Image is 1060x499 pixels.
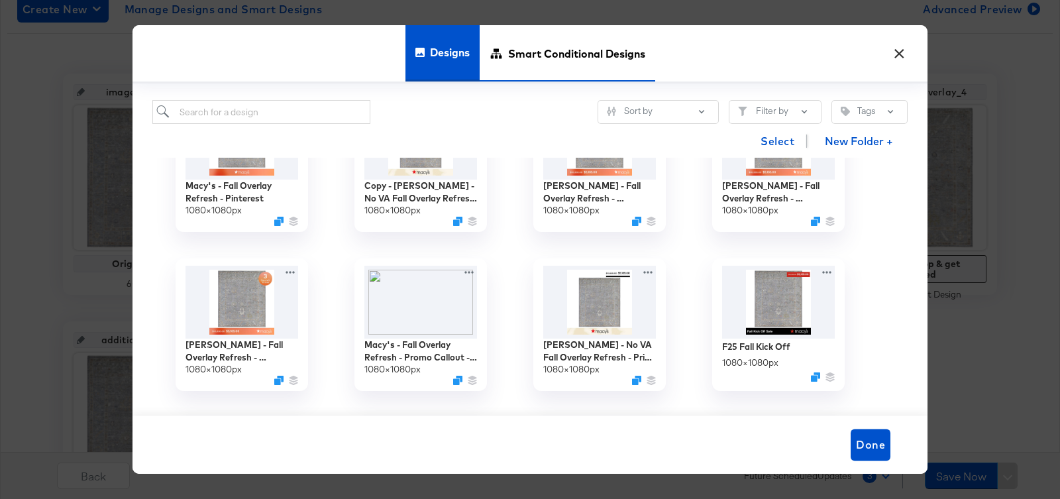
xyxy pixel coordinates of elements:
[811,217,820,226] svg: Duplicate
[856,435,885,454] span: Done
[354,258,487,391] div: Macy's - Fall Overlay Refresh - Promo Callout - Price Strike - SMBD1080×1080pxDuplicate
[722,107,835,180] img: e1LjlCaeswYU2V9zvYSHVw.jpg
[354,99,487,232] div: Copy - [PERSON_NAME] - No VA Fall Overlay Refresh - Price Strike / Full Price1080×1080pxDuplicate
[761,132,794,150] span: Select
[712,99,845,232] div: [PERSON_NAME] - Fall Overlay Refresh - Countdown 2-day - Price Strike1080×1080pxDuplicate
[729,100,821,124] button: FilterFilter by
[152,100,370,125] input: Search for a design
[755,128,800,154] button: Select
[543,204,600,217] div: 1080 × 1080 px
[364,363,421,376] div: 1080 × 1080 px
[543,266,656,339] img: tQwg391egKWW_JSaQwptqw.jpg
[453,376,462,385] svg: Duplicate
[738,107,747,116] svg: Filter
[851,429,890,461] button: Done
[598,100,719,124] button: SlidersSort by
[722,204,778,217] div: 1080 × 1080 px
[364,339,477,363] div: Macy's - Fall Overlay Refresh - Promo Callout - Price Strike - SMBD
[364,180,477,204] div: Copy - [PERSON_NAME] - No VA Fall Overlay Refresh - Price Strike / Full Price
[543,363,600,376] div: 1080 × 1080 px
[632,217,641,226] svg: Duplicate
[722,357,778,369] div: 1080 × 1080 px
[607,107,616,116] svg: Sliders
[814,129,904,154] button: New Folder +
[185,204,242,217] div: 1080 × 1080 px
[274,217,284,226] svg: Duplicate
[811,372,820,382] svg: Duplicate
[176,99,308,232] div: Macy's - Fall Overlay Refresh - Pinterest1080×1080pxDuplicate
[453,217,462,226] svg: Duplicate
[722,266,835,339] img: X1afcU13SJtt2xeSHQnwxQ.jpg
[887,38,911,62] button: ×
[841,107,850,116] svg: Tag
[543,180,656,204] div: [PERSON_NAME] - Fall Overlay Refresh - Countdown 1-day - Price Strike
[364,266,477,339] img: fl_layer_apply%2Cg_n
[274,376,284,385] svg: Duplicate
[185,180,298,204] div: Macy's - Fall Overlay Refresh - Pinterest
[185,266,298,339] img: 0TtzrkNF-2S3XXxHq1QMsQ.jpg
[831,100,908,124] button: TagTags
[533,99,666,232] div: [PERSON_NAME] - Fall Overlay Refresh - Countdown 1-day - Price Strike1080×1080pxDuplicate
[185,363,242,376] div: 1080 × 1080 px
[185,339,298,363] div: [PERSON_NAME] - Fall Overlay Refresh - Countdown 3-day - Price Strike
[722,180,835,204] div: [PERSON_NAME] - Fall Overlay Refresh - Countdown 2-day - Price Strike
[364,107,477,180] img: tNaU-XNNmLzMKlwrb4I8Iw.jpg
[712,258,845,391] div: F25 Fall Kick Off1080×1080pxDuplicate
[543,107,656,180] img: PzbE-6nMglPQvOsohlnGFQ.jpg
[176,258,308,391] div: [PERSON_NAME] - Fall Overlay Refresh - Countdown 3-day - Price Strike1080×1080pxDuplicate
[185,107,298,180] img: B6eQ3iV9hMckMoDnQUHQZg.jpg
[722,341,790,353] div: F25 Fall Kick Off
[632,376,641,385] svg: Duplicate
[430,23,470,82] span: Designs
[543,339,656,363] div: [PERSON_NAME] - No VA Fall Overlay Refresh - Price Strike / Full Price
[533,258,666,391] div: [PERSON_NAME] - No VA Fall Overlay Refresh - Price Strike / Full Price1080×1080pxDuplicate
[508,24,645,82] span: Smart Conditional Designs
[364,204,421,217] div: 1080 × 1080 px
